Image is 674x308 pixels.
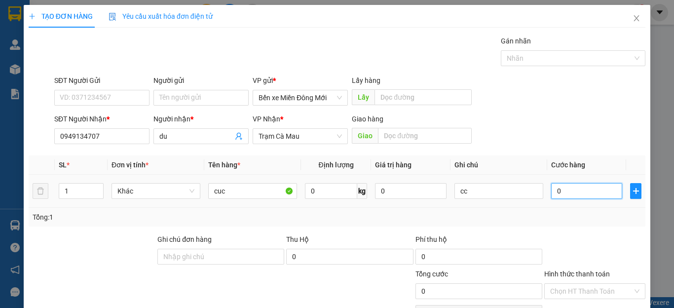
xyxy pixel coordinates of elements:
input: Dọc đường [374,89,472,105]
span: Giao [352,128,378,144]
button: delete [33,183,48,199]
span: Lấy hàng [352,77,380,84]
span: Đơn vị tính [112,161,149,169]
div: Phí thu hộ [415,234,542,249]
button: Close [623,5,650,33]
span: kg [357,183,367,199]
span: TẠO ĐƠN HÀNG [29,12,93,20]
span: VP Nhận [253,115,280,123]
span: Giao hàng [352,115,383,123]
button: plus [630,183,641,199]
span: plus [631,187,641,195]
span: SL [59,161,67,169]
span: user-add [235,132,243,140]
input: Ghi Chú [454,183,543,199]
span: Giá trị hàng [375,161,412,169]
div: Người gửi [153,75,249,86]
input: Ghi chú đơn hàng [157,249,284,265]
input: VD: Bàn, Ghế [208,183,297,199]
label: Gán nhãn [501,37,531,45]
label: Ghi chú đơn hàng [157,235,212,243]
div: VP gửi [253,75,348,86]
div: SĐT Người Gửi [54,75,150,86]
th: Ghi chú [450,155,547,175]
span: Tên hàng [208,161,240,169]
span: Cước hàng [551,161,585,169]
label: Hình thức thanh toán [544,270,610,278]
span: Tổng cước [415,270,448,278]
img: icon [109,13,116,21]
span: Trạm Cà Mau [259,129,342,144]
span: Thu Hộ [286,235,309,243]
span: close [633,14,640,22]
div: Người nhận [153,114,249,124]
span: Định lượng [318,161,353,169]
input: 0 [375,183,446,199]
span: Khác [117,184,194,198]
div: SĐT Người Nhận [54,114,150,124]
div: Tổng: 1 [33,212,261,223]
span: plus [29,13,36,20]
span: Yêu cầu xuất hóa đơn điện tử [109,12,213,20]
span: Bến xe Miền Đông Mới [259,90,342,105]
span: Lấy [352,89,374,105]
input: Dọc đường [378,128,472,144]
